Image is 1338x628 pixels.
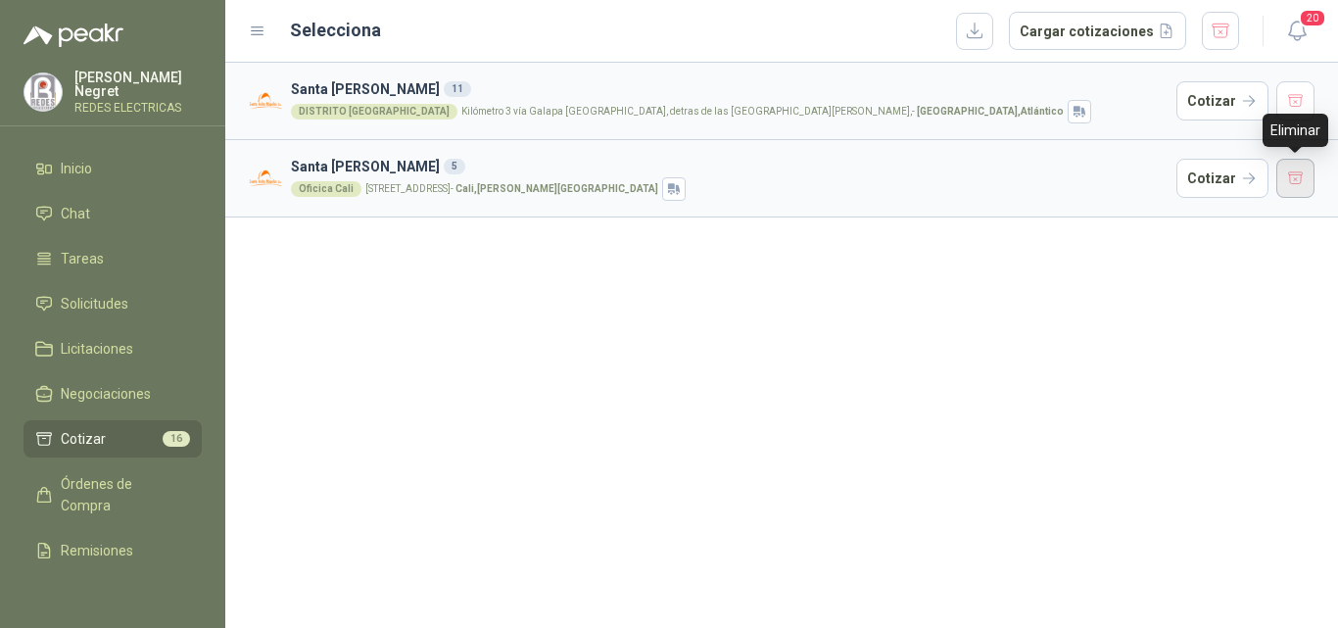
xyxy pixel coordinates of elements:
[24,532,202,569] a: Remisiones
[24,73,62,111] img: Company Logo
[1263,114,1328,147] div: Eliminar
[61,293,128,314] span: Solicitudes
[24,150,202,187] a: Inicio
[24,577,202,614] a: Configuración
[917,106,1064,117] strong: [GEOGRAPHIC_DATA] , Atlántico
[61,473,183,516] span: Órdenes de Compra
[61,338,133,360] span: Licitaciones
[1176,81,1268,121] button: Cotizar
[61,383,151,405] span: Negociaciones
[74,71,202,98] p: [PERSON_NAME] Negret
[249,162,283,196] img: Company Logo
[1009,12,1186,51] button: Cargar cotizaciones
[455,183,658,194] strong: Cali , [PERSON_NAME][GEOGRAPHIC_DATA]
[290,17,381,44] h2: Selecciona
[24,375,202,412] a: Negociaciones
[24,240,202,277] a: Tareas
[291,104,457,120] div: DISTRITO [GEOGRAPHIC_DATA]
[24,285,202,322] a: Solicitudes
[61,248,104,269] span: Tareas
[163,431,190,447] span: 16
[74,102,202,114] p: REDES ELECTRICAS
[461,107,1064,117] p: Kilómetro 3 vía Galapa [GEOGRAPHIC_DATA], detras de las [GEOGRAPHIC_DATA][PERSON_NAME], -
[291,181,361,197] div: Oficica Cali
[61,203,90,224] span: Chat
[24,24,123,47] img: Logo peakr
[24,195,202,232] a: Chat
[24,420,202,458] a: Cotizar16
[1279,14,1314,49] button: 20
[444,81,471,97] div: 11
[24,330,202,367] a: Licitaciones
[249,84,283,119] img: Company Logo
[24,465,202,524] a: Órdenes de Compra
[61,540,133,561] span: Remisiones
[1299,9,1326,27] span: 20
[61,428,106,450] span: Cotizar
[61,158,92,179] span: Inicio
[291,78,1169,100] h3: Santa [PERSON_NAME]
[444,159,465,174] div: 5
[1176,159,1268,198] button: Cotizar
[365,184,658,194] p: [STREET_ADDRESS] -
[291,156,1169,177] h3: Santa [PERSON_NAME]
